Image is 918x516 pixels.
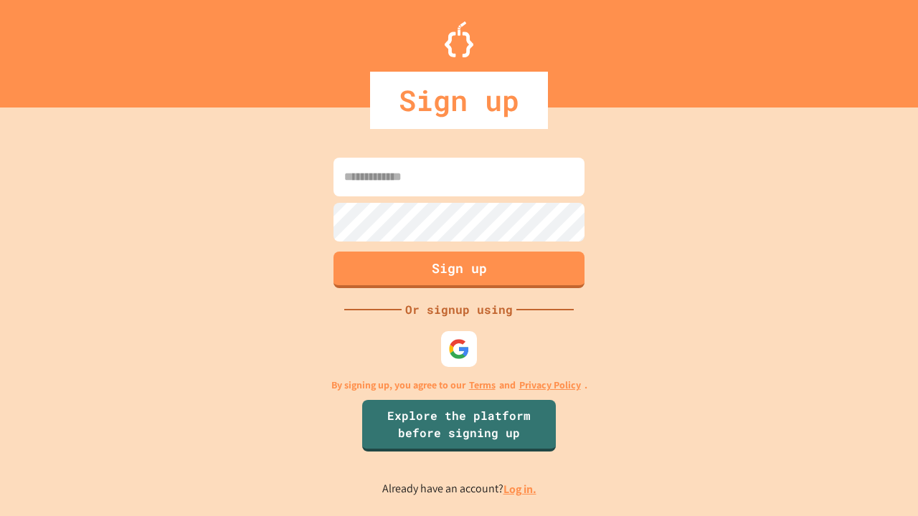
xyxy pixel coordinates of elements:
[445,21,473,57] img: Logo.svg
[402,301,516,318] div: Or signup using
[469,378,496,393] a: Terms
[370,72,548,129] div: Sign up
[333,252,585,288] button: Sign up
[448,338,470,360] img: google-icon.svg
[362,400,556,451] a: Explore the platform before signing up
[519,378,581,393] a: Privacy Policy
[331,378,587,393] p: By signing up, you agree to our and .
[503,482,536,497] a: Log in.
[382,480,536,498] p: Already have an account?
